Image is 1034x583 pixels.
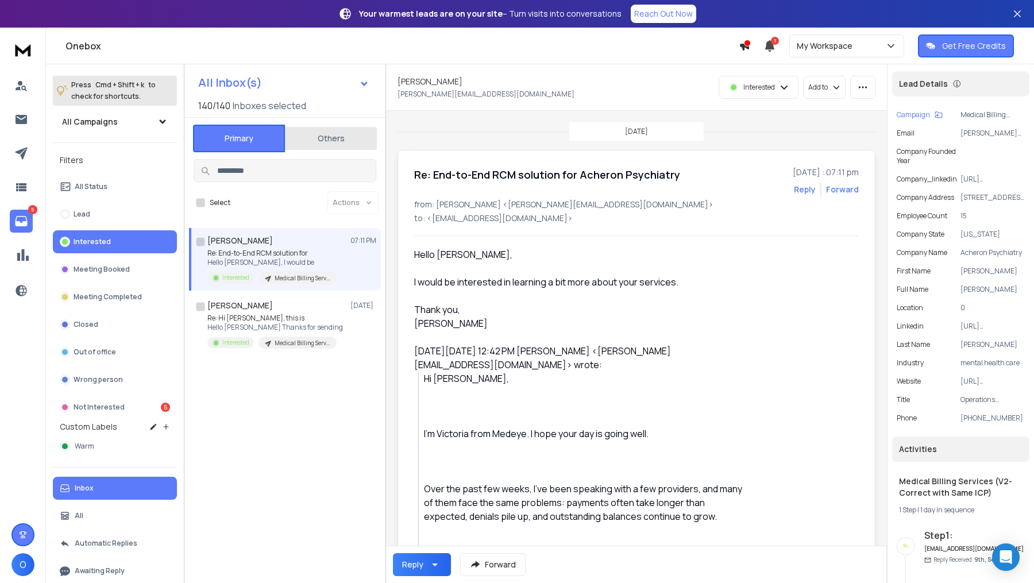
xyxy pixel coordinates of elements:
[897,285,928,294] p: Full Name
[53,175,177,198] button: All Status
[75,511,83,520] p: All
[960,377,1025,386] p: [URL][DOMAIN_NAME]
[350,236,376,245] p: 07:11 PM
[960,211,1025,221] p: 15
[414,316,750,330] div: [PERSON_NAME]
[285,126,377,151] button: Others
[897,322,924,331] p: linkedin
[634,8,693,20] p: Reach Out Now
[74,237,111,246] p: Interested
[631,5,696,23] a: Reach Out Now
[960,110,1025,119] p: Medical Billing Services (V2- Correct with Same ICP)
[974,555,1000,563] span: 9th, Sept
[74,375,123,384] p: Wrong person
[53,504,177,527] button: All
[897,377,921,386] p: website
[28,205,37,214] p: 5
[899,505,1023,515] div: |
[53,110,177,133] button: All Campaigns
[960,340,1025,349] p: [PERSON_NAME]
[960,175,1025,184] p: [URL][DOMAIN_NAME]
[11,553,34,576] button: O
[960,285,1025,294] p: [PERSON_NAME]
[189,71,379,94] button: All Inbox(s)
[74,210,90,219] p: Lead
[897,267,931,276] p: First Name
[275,339,330,348] p: Medical Billing Services (V1- Same ICP)
[960,395,1025,404] p: Operations Manager
[625,127,648,136] p: [DATE]
[207,249,337,258] p: Re: End-to-End RCM solution for
[897,211,947,221] p: Employee Count
[53,477,177,500] button: Inbox
[960,414,1025,423] p: [PHONE_NUMBER]
[359,8,622,20] p: – Turn visits into conversations
[393,553,451,576] button: Reply
[10,210,33,233] a: 5
[897,147,965,165] p: Company Founded Year
[897,175,957,184] p: company_linkedin
[75,539,137,548] p: Automatic Replies
[826,184,859,195] div: Forward
[350,301,376,310] p: [DATE]
[924,545,1025,553] h6: [EMAIL_ADDRESS][DOMAIN_NAME]
[53,559,177,582] button: Awaiting Reply
[11,39,34,60] img: logo
[207,314,343,323] p: Re: Hi [PERSON_NAME], this is
[198,99,230,113] span: 140 / 140
[992,543,1020,571] div: Open Intercom Messenger
[398,76,462,87] h1: [PERSON_NAME]
[207,235,273,246] h1: [PERSON_NAME]
[62,116,118,128] h1: All Campaigns
[897,129,915,138] p: Email
[899,78,948,90] p: Lead Details
[53,230,177,253] button: Interested
[924,528,1025,542] h6: Step 1 :
[53,203,177,226] button: Lead
[414,199,859,210] p: from: [PERSON_NAME] <[PERSON_NAME][EMAIL_ADDRESS][DOMAIN_NAME]>
[414,167,680,183] h1: Re: End-to-End RCM solution for Acheron Psychiatry
[53,396,177,419] button: Not Interested5
[414,248,750,330] div: Hello [PERSON_NAME],
[53,435,177,458] button: Warm
[899,505,916,515] span: 1 Step
[942,40,1006,52] p: Get Free Credits
[897,303,923,312] p: location
[897,358,924,368] p: industry
[53,258,177,281] button: Meeting Booked
[933,555,1000,564] p: Reply Received
[460,553,526,576] button: Forward
[222,338,249,347] p: Interested
[359,8,503,19] strong: Your warmest leads are on your site
[53,368,177,391] button: Wrong person
[75,182,107,191] p: All Status
[210,198,230,207] label: Select
[53,313,177,336] button: Closed
[897,230,944,239] p: Company State
[207,300,273,311] h1: [PERSON_NAME]
[920,505,974,515] span: 1 day in sequence
[897,193,954,202] p: Company Address
[960,322,1025,331] p: [URL][DOMAIN_NAME][PERSON_NAME]
[53,341,177,364] button: Out of office
[207,258,337,267] p: Hello [PERSON_NAME], I would be
[960,358,1025,368] p: mental health care
[414,344,750,372] div: [DATE][DATE] 12:42 PM [PERSON_NAME] <[PERSON_NAME][EMAIL_ADDRESS][DOMAIN_NAME]> wrote:
[897,110,943,119] button: Campaign
[74,265,130,274] p: Meeting Booked
[960,303,1025,312] p: 0
[414,213,859,224] p: to: <[EMAIL_ADDRESS][DOMAIN_NAME]>
[60,421,117,433] h3: Custom Labels
[892,437,1029,462] div: Activities
[65,39,739,53] h1: Onebox
[918,34,1014,57] button: Get Free Credits
[899,476,1023,499] h1: Medical Billing Services (V2- Correct with Same ICP)
[53,285,177,308] button: Meeting Completed
[771,37,779,45] span: 1
[960,248,1025,257] p: Acheron Psychiatry
[94,78,146,91] span: Cmd + Shift + k
[75,566,125,576] p: Awaiting Reply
